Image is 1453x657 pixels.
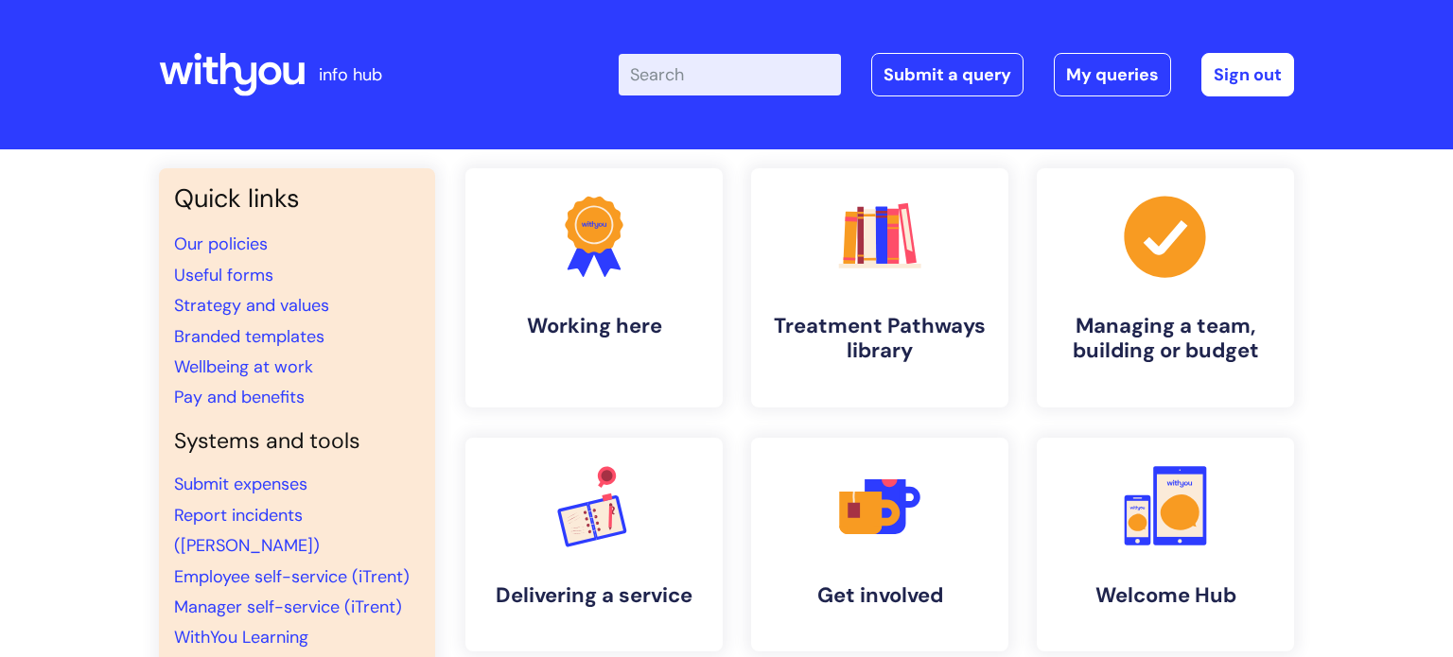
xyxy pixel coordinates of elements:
h4: Managing a team, building or budget [1052,314,1279,364]
a: Manager self-service (iTrent) [174,596,402,618]
a: Managing a team, building or budget [1037,168,1294,407]
a: My queries [1054,53,1171,96]
a: Welcome Hub [1037,438,1294,651]
h4: Delivering a service [481,583,708,608]
a: Wellbeing at work [174,355,313,378]
h4: Get involved [766,583,993,608]
input: Search [619,54,841,95]
a: Report incidents ([PERSON_NAME]) [174,504,320,557]
h4: Systems and tools [174,428,420,455]
a: Useful forms [174,264,273,286]
a: Strategy and values [174,294,329,317]
a: Submit expenses [174,473,307,495]
a: WithYou Learning [174,626,308,648]
a: Sign out [1201,53,1294,96]
h4: Working here [481,314,708,338]
div: | - [619,53,1294,96]
a: Submit a query [871,53,1024,96]
h4: Treatment Pathways library [766,314,993,364]
a: Employee self-service (iTrent) [174,565,410,588]
a: Treatment Pathways library [751,168,1008,407]
h4: Welcome Hub [1052,583,1279,608]
p: info hub [319,60,382,90]
a: Our policies [174,233,268,255]
a: Branded templates [174,325,324,348]
h3: Quick links [174,183,420,214]
a: Delivering a service [465,438,723,651]
a: Working here [465,168,723,407]
a: Get involved [751,438,1008,651]
a: Pay and benefits [174,386,305,408]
